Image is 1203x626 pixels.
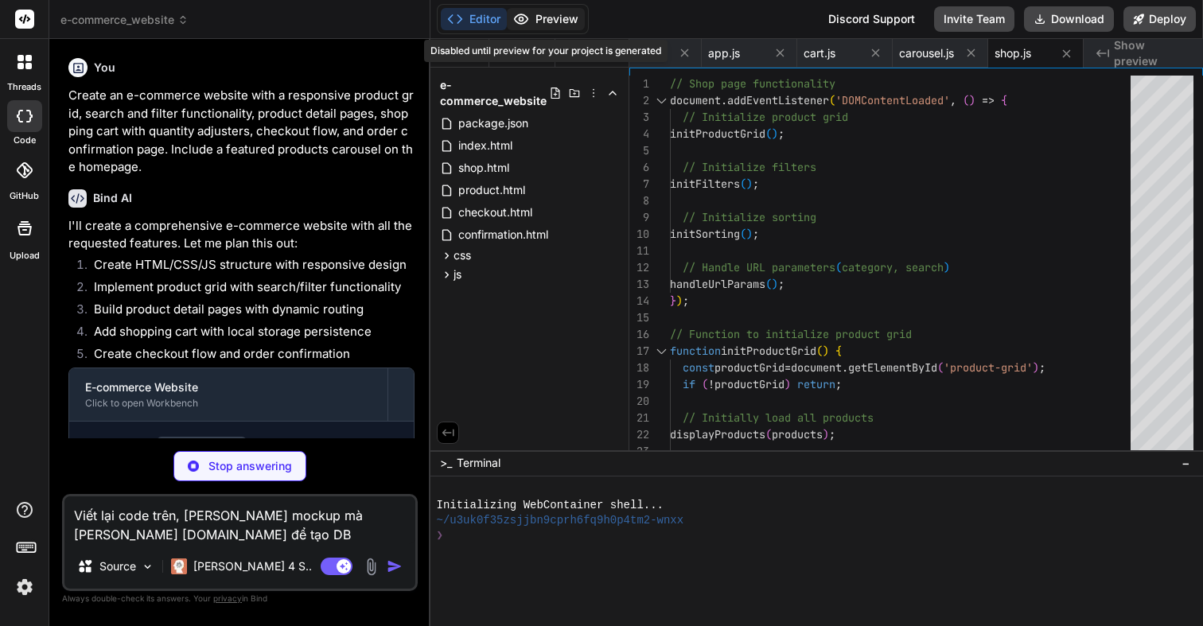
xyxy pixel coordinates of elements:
span: Show preview [1114,37,1190,69]
span: ; [683,294,689,308]
span: css [454,247,471,263]
div: 15 [629,309,649,326]
span: js [454,266,461,282]
span: shop.js [995,45,1031,61]
span: function [670,344,721,358]
span: category, search [842,260,944,274]
div: Create [119,437,247,454]
label: GitHub [10,189,39,203]
div: 10 [629,226,649,243]
span: initFilters [670,177,740,191]
div: 14 [629,293,649,309]
span: ) [746,227,753,241]
div: Disabled until preview for your project is generated [424,40,668,62]
textarea: Viết lại code trên, [PERSON_NAME] mockup mà [PERSON_NAME] [DOMAIN_NAME] để tạo DB [64,496,415,544]
p: Create an e-commerce website with a responsive product grid, search and filter functionality, pro... [68,87,415,177]
span: if [683,377,695,391]
span: // Initialize sorting [683,210,816,224]
button: − [1178,450,1193,476]
span: app.js [708,45,740,61]
span: ) [944,260,950,274]
button: Invite Team [934,6,1014,32]
span: ) [772,126,778,141]
div: 19 [629,376,649,393]
div: 20 [629,393,649,410]
span: Terminal [457,455,500,471]
span: const [683,360,714,375]
span: // Handle URL parameters [683,260,835,274]
span: ; [778,126,784,141]
div: Click to collapse the range. [651,343,672,360]
span: − [1182,455,1190,471]
span: ( [963,93,969,107]
span: package.json [457,114,530,133]
span: return [797,377,835,391]
button: Deploy [1123,6,1196,32]
span: privacy [213,593,242,603]
span: . [842,360,848,375]
span: e-commerce_website [60,12,189,28]
span: getElementById [848,360,937,375]
div: 12 [629,259,649,276]
span: ( [702,377,708,391]
p: Source [99,558,136,574]
span: ❯ [437,528,443,543]
span: document [791,360,842,375]
div: 21 [629,410,649,426]
button: Download [1024,6,1114,32]
span: { [835,344,842,358]
span: index.html [457,136,514,155]
span: ) [676,294,683,308]
img: icon [387,558,403,574]
div: 16 [629,326,649,343]
span: // Initialize product grid [683,110,848,124]
span: ; [1039,360,1045,375]
span: ) [969,93,975,107]
span: Initializing WebContainer shell... [437,498,664,513]
div: 5 [629,142,649,159]
span: ; [835,377,842,391]
li: Create HTML/CSS/JS structure with responsive design [81,256,415,278]
div: 7 [629,176,649,192]
span: shop.html [457,158,511,177]
span: products [772,427,823,441]
span: initProductGrid [670,126,765,141]
span: ! [708,377,714,391]
span: // Shop page functionality [670,76,835,91]
label: threads [7,80,41,94]
div: 11 [629,243,649,259]
span: ( [765,427,772,441]
span: { [1001,93,1007,107]
span: ( [937,360,944,375]
span: // Initially load all products [683,410,874,425]
span: ( [740,227,746,241]
span: ) [784,377,791,391]
span: e-commerce_website [440,77,549,109]
span: productGrid [714,360,784,375]
label: code [14,134,36,147]
span: ; [753,177,759,191]
code: package.json [157,437,247,456]
span: ( [765,126,772,141]
span: addEventListener [727,93,829,107]
span: ~/u3uk0f35zsjjbn9cprh6fq9h0p4tm2-wnxx [437,513,684,528]
span: ) [823,344,829,358]
img: Pick Models [141,560,154,574]
span: ) [823,427,829,441]
span: ( [740,177,746,191]
span: 'product-grid' [944,360,1033,375]
p: I'll create a comprehensive e-commerce website with all the requested features. Let me plan this ... [68,217,415,253]
span: initProductGrid [721,344,816,358]
p: Stop answering [208,458,292,474]
span: cart.js [804,45,835,61]
img: Claude 4 Sonnet [171,558,187,574]
div: Click to collapse the range. [651,92,672,109]
span: ( [765,277,772,291]
h6: Bind AI [93,190,132,206]
div: 6 [629,159,649,176]
h6: You [94,60,115,76]
li: Build product detail pages with dynamic routing [81,301,415,323]
div: E-commerce Website [85,379,372,395]
li: Implement product grid with search/filter functionality [81,278,415,301]
span: 'DOMContentLoaded' [835,93,950,107]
